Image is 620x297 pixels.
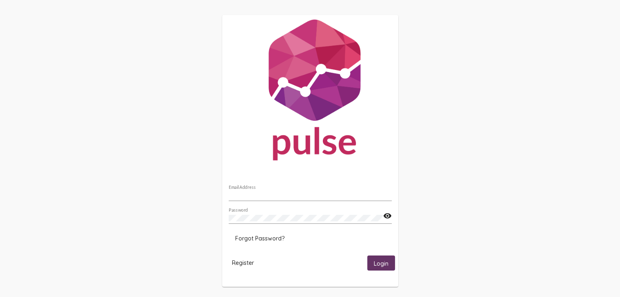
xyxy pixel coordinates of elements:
button: Login [367,256,395,271]
button: Register [225,256,260,271]
button: Forgot Password? [229,231,291,246]
mat-icon: visibility [383,211,392,221]
span: Register [232,259,254,266]
span: Login [374,260,388,267]
img: Pulse For Good Logo [222,15,398,169]
span: Forgot Password? [235,235,285,242]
